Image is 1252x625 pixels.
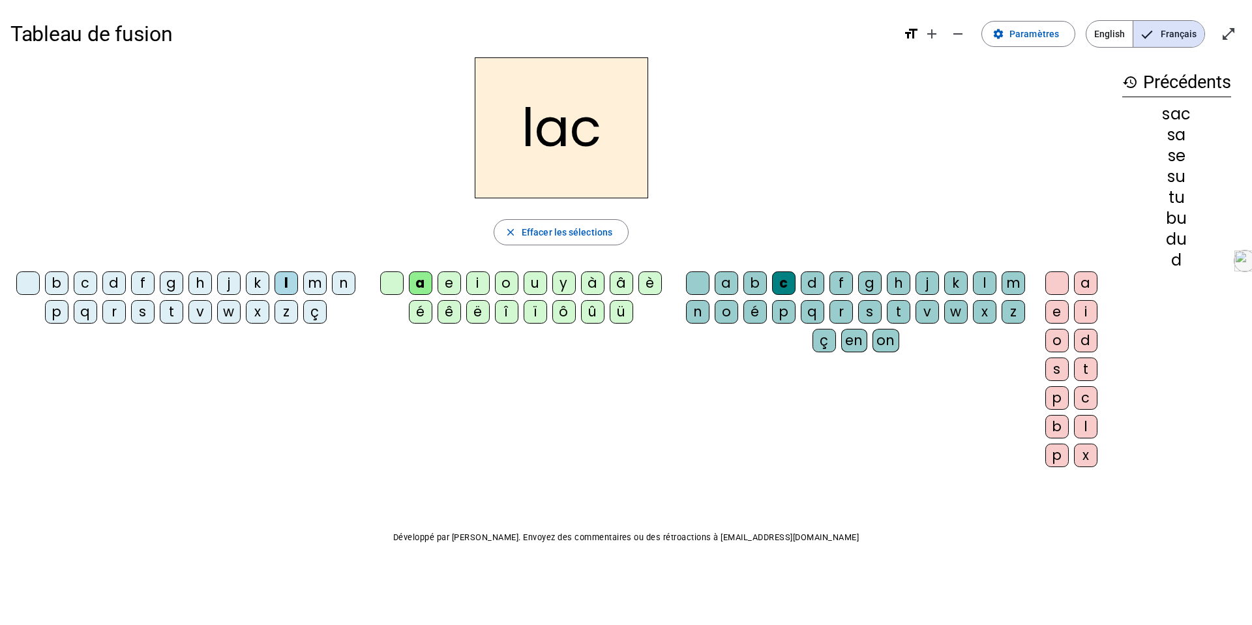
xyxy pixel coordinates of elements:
div: c [74,271,97,295]
div: ü [610,300,633,324]
div: u [524,271,547,295]
div: r [102,300,126,324]
div: l [275,271,298,295]
div: o [495,271,518,295]
div: k [246,271,269,295]
div: b [1045,415,1069,438]
div: ô [552,300,576,324]
div: tu [1122,190,1231,206]
div: c [772,271,796,295]
div: v [916,300,939,324]
div: j [916,271,939,295]
div: du [1122,232,1231,247]
div: q [801,300,824,324]
div: a [409,271,432,295]
div: é [409,300,432,324]
div: bu [1122,211,1231,226]
mat-icon: settings [992,28,1004,40]
div: w [944,300,968,324]
h1: Tableau de fusion [10,13,893,55]
mat-icon: close [505,226,516,238]
div: û [581,300,604,324]
div: é [743,300,767,324]
div: v [188,300,212,324]
div: f [829,271,853,295]
span: English [1086,21,1133,47]
div: x [246,300,269,324]
div: e [438,271,461,295]
div: m [303,271,327,295]
div: w [217,300,241,324]
div: q [74,300,97,324]
div: m [1002,271,1025,295]
p: Développé par [PERSON_NAME]. Envoyez des commentaires ou des rétroactions à [EMAIL_ADDRESS][DOMAI... [10,530,1242,545]
div: c [1074,386,1097,410]
div: z [1002,300,1025,324]
div: n [332,271,355,295]
div: ç [303,300,327,324]
div: t [160,300,183,324]
div: g [858,271,882,295]
div: g [160,271,183,295]
mat-icon: history [1122,74,1138,90]
div: sa [1122,127,1231,143]
div: h [887,271,910,295]
div: ë [466,300,490,324]
div: d [102,271,126,295]
div: p [772,300,796,324]
h3: Précédents [1122,68,1231,97]
div: x [1074,444,1097,467]
div: ê [438,300,461,324]
div: p [1045,386,1069,410]
div: ç [812,329,836,352]
div: î [495,300,518,324]
div: o [715,300,738,324]
div: e [1045,300,1069,324]
div: l [973,271,996,295]
div: d [1122,252,1231,268]
mat-icon: format_size [903,26,919,42]
div: y [552,271,576,295]
span: Paramètres [1009,26,1059,42]
div: d [1074,329,1097,352]
div: j [217,271,241,295]
div: ï [524,300,547,324]
div: n [686,300,709,324]
div: x [973,300,996,324]
button: Diminuer la taille de la police [945,21,971,47]
div: h [188,271,212,295]
div: b [45,271,68,295]
span: Français [1133,21,1204,47]
div: è [638,271,662,295]
div: f [131,271,155,295]
div: t [887,300,910,324]
div: p [45,300,68,324]
div: â [610,271,633,295]
div: s [131,300,155,324]
div: su [1122,169,1231,185]
span: Effacer les sélections [522,224,612,240]
mat-icon: remove [950,26,966,42]
button: Augmenter la taille de la police [919,21,945,47]
div: b [743,271,767,295]
mat-icon: add [924,26,940,42]
div: l [1074,415,1097,438]
mat-icon: open_in_full [1221,26,1236,42]
div: d [801,271,824,295]
button: Paramètres [981,21,1075,47]
div: i [1074,300,1097,324]
mat-button-toggle-group: Language selection [1086,20,1205,48]
div: r [829,300,853,324]
div: on [872,329,899,352]
div: i [466,271,490,295]
div: se [1122,148,1231,164]
div: sac [1122,106,1231,122]
div: à [581,271,604,295]
button: Effacer les sélections [494,219,629,245]
div: a [715,271,738,295]
div: p [1045,444,1069,467]
div: k [944,271,968,295]
div: s [858,300,882,324]
h2: lac [475,57,648,198]
div: en [841,329,867,352]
